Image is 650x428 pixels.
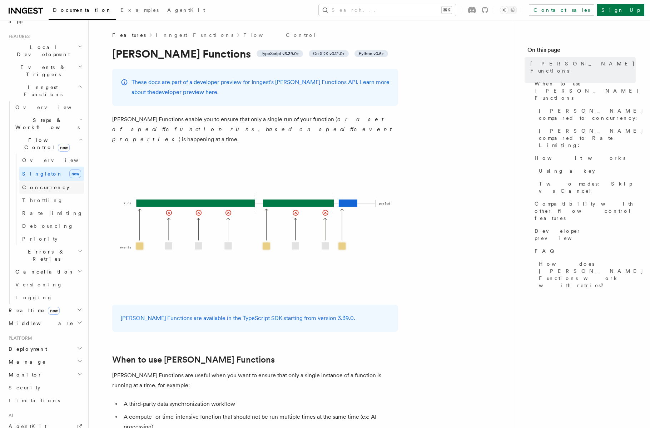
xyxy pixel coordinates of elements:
[15,104,89,110] span: Overview
[13,134,84,154] button: Flow Controlnew
[6,371,42,378] span: Monitor
[22,197,63,203] span: Throttling
[532,152,636,164] a: How it works
[539,127,644,149] span: [PERSON_NAME] compared to Rate Limiting:
[58,144,70,152] span: new
[532,77,636,104] a: When to use [PERSON_NAME] Functions
[536,177,636,197] a: Two modes: Skip vs Cancel
[13,265,84,278] button: Cancellation
[6,355,84,368] button: Manage
[167,7,205,13] span: AgentKit
[6,335,32,341] span: Platform
[527,57,636,77] a: [PERSON_NAME] Functions
[6,317,84,330] button: Middleware
[539,107,644,122] span: [PERSON_NAME] compared to concurrency:
[120,7,159,13] span: Examples
[121,313,389,323] p: [PERSON_NAME] Functions are available in the TypeScript SDK starting from version 3.39.0.
[6,381,84,394] a: Security
[527,46,636,57] h4: On this page
[112,47,398,60] h1: [PERSON_NAME] Functions
[536,257,636,292] a: How does [PERSON_NAME] Functions work with retries?
[112,355,275,365] a: When to use [PERSON_NAME] Functions
[9,385,40,390] span: Security
[13,291,84,304] a: Logging
[539,180,636,195] span: Two modes: Skip vs Cancel
[13,154,84,245] div: Flow Controlnew
[6,307,60,314] span: Realtime
[163,2,209,19] a: AgentKit
[535,154,625,162] span: How it works
[442,6,452,14] kbd: ⌘K
[535,80,639,102] span: When to use [PERSON_NAME] Functions
[15,295,53,300] span: Logging
[532,245,636,257] a: FAQ
[536,164,636,177] a: Using a key
[112,153,398,296] img: Singleton Functions only process one run at a time.
[112,116,395,143] em: or a set of specific function runs, based on specific event properties
[15,282,63,287] span: Versioning
[9,398,60,403] span: Limitations
[121,399,398,409] li: A third-party data synchronization workflow
[13,114,84,134] button: Steps & Workflows
[22,157,96,163] span: Overview
[132,77,389,97] p: These docs are part of a developer preview for Inngest's [PERSON_NAME] Functions API. Learn more ...
[6,345,47,353] span: Deployment
[6,368,84,381] button: Monitor
[13,245,84,265] button: Errors & Retries
[535,247,558,255] span: FAQ
[532,197,636,225] a: Compatibility with other flow control features
[6,394,84,407] a: Limitations
[22,210,83,216] span: Rate limiting
[112,31,146,39] span: Features
[13,137,79,151] span: Flow Control
[6,304,84,317] button: Realtimenew
[13,278,84,291] a: Versioning
[13,117,80,131] span: Steps & Workflows
[597,4,644,16] a: Sign Up
[6,61,84,81] button: Events & Triggers
[261,51,299,56] span: TypeScript v3.39.0+
[500,6,517,14] button: Toggle dark mode
[13,101,84,114] a: Overview
[19,220,84,232] a: Debouncing
[313,51,344,56] span: Go SDK v0.12.0+
[539,260,644,289] span: How does [PERSON_NAME] Functions work with retries?
[6,358,46,365] span: Manage
[532,225,636,245] a: Developer preview
[22,223,74,229] span: Debouncing
[6,320,74,327] span: Middleware
[155,89,217,95] a: developer preview here
[243,31,317,39] a: Flow Control
[13,268,74,275] span: Cancellation
[116,2,163,19] a: Examples
[6,34,30,39] span: Features
[539,167,595,174] span: Using a key
[6,81,84,101] button: Inngest Functions
[48,307,60,315] span: new
[19,232,84,245] a: Priority
[19,167,84,181] a: Singletonnew
[22,171,63,177] span: Singleton
[112,370,398,390] p: [PERSON_NAME] Functions are useful when you want to ensure that only a single instance of a funct...
[535,227,636,242] span: Developer preview
[529,4,594,16] a: Contact sales
[6,84,77,98] span: Inngest Functions
[6,413,13,418] span: AI
[13,248,78,262] span: Errors & Retries
[6,64,78,78] span: Events & Triggers
[112,114,398,144] p: [PERSON_NAME] Functions enable you to ensure that only a single run of your function ( ) is happe...
[530,60,636,74] span: [PERSON_NAME] Functions
[53,7,112,13] span: Documentation
[6,44,78,58] span: Local Development
[319,4,456,16] button: Search...⌘K
[22,185,69,190] span: Concurrency
[156,31,233,39] a: Inngest Functions
[359,51,384,56] span: Python v0.5+
[19,194,84,207] a: Throttling
[19,207,84,220] a: Rate limiting
[6,101,84,304] div: Inngest Functions
[536,104,636,124] a: [PERSON_NAME] compared to concurrency:
[6,343,84,355] button: Deployment
[535,200,636,222] span: Compatibility with other flow control features
[19,181,84,194] a: Concurrency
